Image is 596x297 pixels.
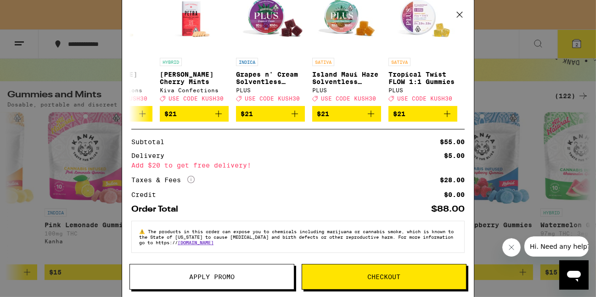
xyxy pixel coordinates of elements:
span: $21 [393,110,405,118]
span: Checkout [368,274,401,280]
div: PLUS [388,87,457,93]
p: INDICA [236,58,258,66]
div: Delivery [131,152,171,159]
div: Subtotal [131,139,171,145]
p: [PERSON_NAME] Cherry Mints [160,71,229,85]
button: Add to bag [160,106,229,122]
a: [DOMAIN_NAME] [178,240,214,245]
div: $28.00 [440,177,465,183]
span: Hi. Need any help? [6,6,66,14]
div: Order Total [131,205,185,213]
p: HYBRID [160,58,182,66]
iframe: Message from company [524,236,589,257]
div: $88.00 [431,205,465,213]
div: $55.00 [440,139,465,145]
div: $0.00 [444,191,465,198]
button: Checkout [302,264,467,290]
button: Add to bag [312,106,381,122]
span: ⚠️ [139,229,148,234]
div: PLUS [236,87,305,93]
div: Credit [131,191,163,198]
div: Taxes & Fees [131,176,195,184]
div: Kiva Confections [160,87,229,93]
button: Add to bag [236,106,305,122]
button: Add to bag [388,106,457,122]
iframe: Button to launch messaging window [559,260,589,290]
span: USE CODE KUSH30 [169,95,224,101]
span: $21 [241,110,253,118]
span: Apply Promo [189,274,235,280]
p: Tropical Twist FLOW 1:1 Gummies [388,71,457,85]
div: Add $20 to get free delivery! [131,162,465,168]
div: PLUS [312,87,381,93]
span: $21 [164,110,177,118]
p: Grapes n' Cream Solventless Gummies [236,71,305,85]
span: The products in this order can expose you to chemicals including marijuana or cannabis smoke, whi... [139,229,454,245]
iframe: Close message [502,238,521,257]
span: USE CODE KUSH30 [245,95,300,101]
p: SATIVA [312,58,334,66]
p: Island Maui Haze Solventless Gummies [312,71,381,85]
p: SATIVA [388,58,410,66]
span: USE CODE KUSH30 [321,95,376,101]
span: USE CODE KUSH30 [397,95,452,101]
div: $5.00 [444,152,465,159]
button: Apply Promo [129,264,294,290]
span: $21 [317,110,329,118]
